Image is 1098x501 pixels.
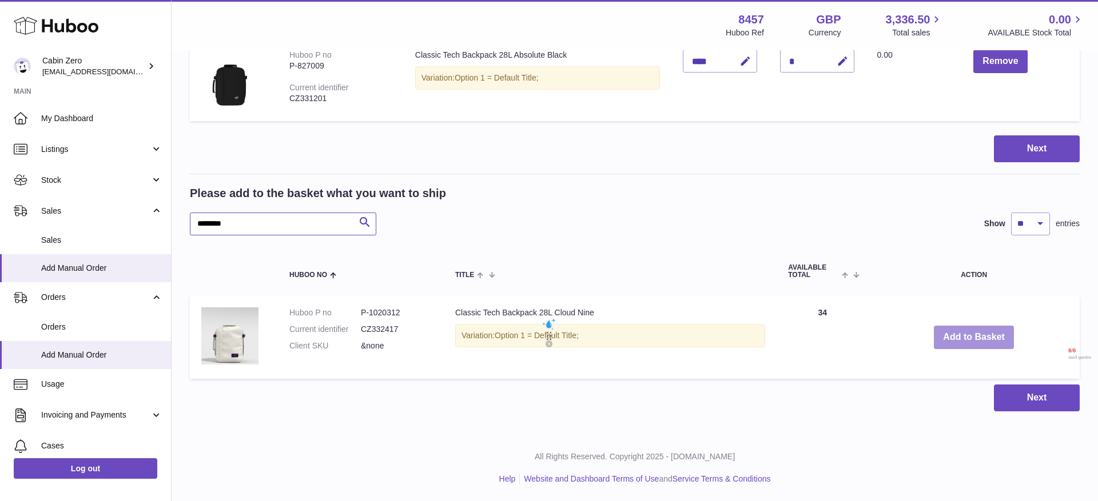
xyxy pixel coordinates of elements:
[41,350,162,360] span: Add Manual Order
[361,324,432,335] dd: CZ332417
[42,67,168,76] span: [EMAIL_ADDRESS][DOMAIN_NAME]
[1068,347,1091,355] span: 0 / 0
[994,135,1080,162] button: Next
[495,331,579,340] span: Option 1 = Default Title;
[41,263,162,274] span: Add Manual Order
[1068,355,1091,360] span: used queries
[788,264,839,279] span: AVAILABLE Total
[190,186,446,201] h2: Please add to the basket what you want to ship
[988,27,1084,38] span: AVAILABLE Stock Total
[41,113,162,124] span: My Dashboard
[892,27,943,38] span: Total sales
[289,61,392,71] div: P-827009
[14,458,157,479] a: Log out
[289,50,332,59] div: Huboo P no
[42,55,145,77] div: Cabin Zero
[361,340,432,351] dd: &none
[201,307,258,364] img: Classic Tech Backpack 28L Cloud Nine
[886,12,944,38] a: 3,336.50 Total sales
[455,324,765,347] div: Variation:
[415,66,660,90] div: Variation:
[455,271,474,279] span: Title
[816,12,841,27] strong: GBP
[994,384,1080,411] button: Next
[289,340,361,351] dt: Client SKU
[988,12,1084,38] a: 0.00 AVAILABLE Stock Total
[984,218,1005,229] label: Show
[289,93,392,104] div: CZ331201
[289,271,327,279] span: Huboo no
[524,474,659,483] a: Website and Dashboard Terms of Use
[289,324,361,335] dt: Current identifier
[886,12,930,27] span: 3,336.50
[14,58,31,75] img: huboo@cabinzero.com
[404,38,671,121] td: Classic Tech Backpack 28L Absolute Black
[520,474,770,484] li: and
[41,292,150,303] span: Orders
[809,27,841,38] div: Currency
[41,410,150,420] span: Invoicing and Payments
[673,474,771,483] a: Service Terms & Conditions
[777,296,868,379] td: 34
[41,322,162,332] span: Orders
[201,50,258,107] img: Classic Tech Backpack 28L Absolute Black
[41,235,162,246] span: Sales
[738,12,764,27] strong: 8457
[41,440,162,451] span: Cases
[868,252,1080,290] th: Action
[1056,218,1080,229] span: entries
[41,175,150,186] span: Stock
[444,296,777,379] td: Classic Tech Backpack 28L Cloud Nine
[499,474,516,483] a: Help
[455,73,539,82] span: Option 1 = Default Title;
[934,326,1014,349] button: Add to Basket
[41,144,150,155] span: Listings
[181,451,1089,462] p: All Rights Reserved. Copyright 2025 - [DOMAIN_NAME]
[361,307,432,318] dd: P-1020312
[289,83,349,92] div: Current identifier
[41,206,150,217] span: Sales
[973,50,1027,73] button: Remove
[877,50,893,59] span: 0.00
[1049,12,1071,27] span: 0.00
[41,379,162,390] span: Usage
[289,307,361,318] dt: Huboo P no
[726,27,764,38] div: Huboo Ref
